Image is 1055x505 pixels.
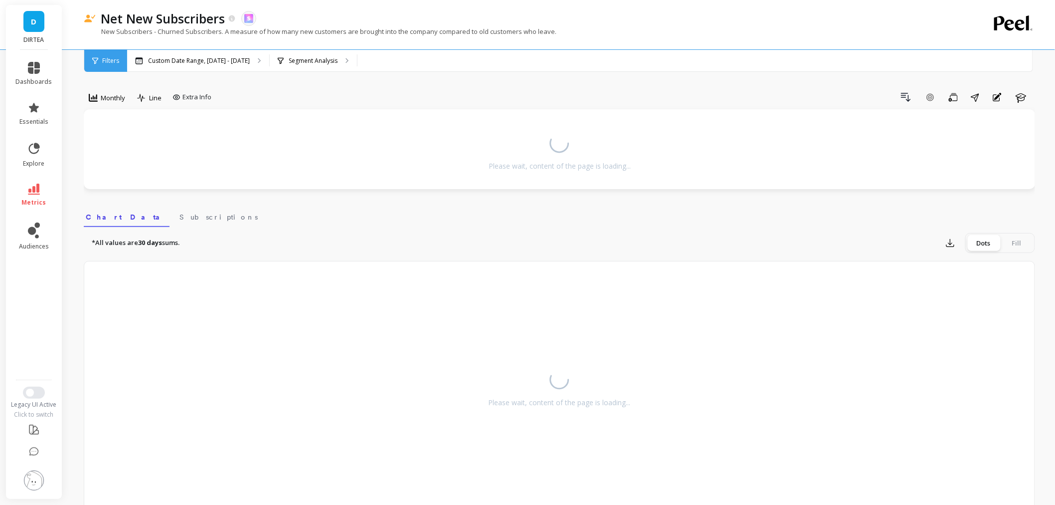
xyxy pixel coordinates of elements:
[86,212,168,222] span: Chart Data
[289,57,338,65] p: Segment Analysis
[182,92,211,102] span: Extra Info
[23,160,45,168] span: explore
[24,471,44,491] img: profile picture
[19,243,49,251] span: audiences
[967,235,1000,251] div: Dots
[101,10,225,27] p: Net New Subscribers
[148,57,250,65] p: Custom Date Range, [DATE] - [DATE]
[102,57,119,65] span: Filters
[1000,235,1033,251] div: Fill
[16,36,52,44] p: DIRTEA
[84,27,556,36] p: New Subscribers - Churned Subscribers. A measure of how many new customers are brought into the c...
[149,93,162,103] span: Line
[489,398,631,408] div: Please wait, content of the page is loading...
[19,118,48,126] span: essentials
[84,204,1035,227] nav: Tabs
[489,161,631,171] div: Please wait, content of the page is loading...
[101,93,125,103] span: Monthly
[92,238,179,248] p: *All values are sums.
[6,411,62,419] div: Click to switch
[23,387,45,399] button: Switch to New UI
[179,212,258,222] span: Subscriptions
[16,78,52,86] span: dashboards
[31,16,37,27] span: D
[138,238,162,247] strong: 30 days
[6,401,62,409] div: Legacy UI Active
[244,14,253,23] img: api.skio.svg
[84,14,96,23] img: header icon
[22,199,46,207] span: metrics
